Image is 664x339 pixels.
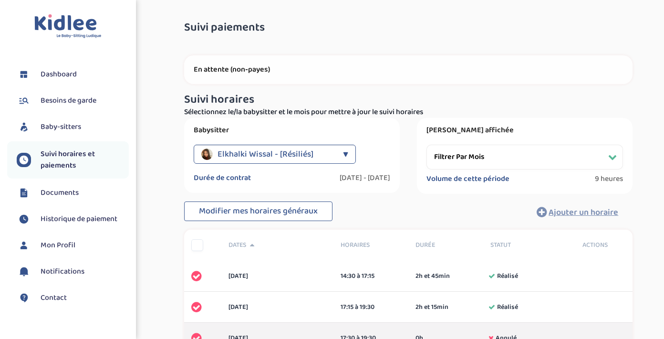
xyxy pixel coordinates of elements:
span: Notifications [41,266,84,277]
img: babysitters.svg [17,120,31,134]
button: Modifier mes horaires généraux [184,201,332,222]
img: documents.svg [17,186,31,200]
img: profil.svg [17,238,31,253]
a: Historique de paiement [17,212,129,226]
a: Suivi horaires et paiements [17,148,129,171]
span: Besoins de garde [41,95,96,106]
span: Ajouter un horaire [549,206,618,219]
span: 2h et 15min [415,302,448,312]
span: Baby-sitters [41,121,81,133]
a: Notifications [17,265,129,279]
img: besoin.svg [17,94,31,108]
div: [DATE] [221,271,333,281]
label: [DATE] - [DATE] [340,173,390,183]
p: Sélectionnez le/la babysitter et le mois pour mettre à jour le suivi horaires [184,106,633,118]
span: 2h et 45min [415,271,450,281]
span: Dashboard [41,69,77,80]
label: [PERSON_NAME] affichée [426,126,623,135]
div: Durée [408,240,483,250]
div: 14:30 à 17:15 [341,271,401,281]
img: suivihoraire.svg [17,212,31,226]
label: Durée de contrat [194,173,251,183]
button: Ajouter un horaire [522,201,633,222]
a: Documents [17,186,129,200]
span: Contact [41,292,67,304]
span: Réalisé [497,302,518,312]
span: Historique de paiement [41,213,117,225]
span: Horaires [341,240,401,250]
a: Contact [17,291,129,305]
span: 9 heures [595,174,623,184]
span: Mon Profil [41,240,75,251]
span: Réalisé [497,271,518,281]
span: Suivi horaires et paiements [41,148,129,171]
span: Documents [41,187,79,199]
a: Dashboard [17,67,129,82]
a: Besoins de garde [17,94,129,108]
div: Statut [483,240,558,250]
img: logo.svg [34,14,102,39]
p: En attente (non-payes) [194,65,623,74]
img: contact.svg [17,291,31,305]
div: [DATE] [221,302,333,312]
label: Volume de cette période [426,174,509,184]
label: Babysitter [194,126,390,135]
div: Dates [221,240,333,250]
div: ▼ [343,145,348,164]
a: Mon Profil [17,238,129,253]
img: dashboard.svg [17,67,31,82]
img: avatar__2023_03_01_11_52_20.png [201,148,213,160]
img: suivihoraire.svg [17,153,31,167]
a: Baby-sitters [17,120,129,134]
span: Modifier mes horaires généraux [199,204,318,218]
div: Actions [558,240,633,250]
h3: Suivi horaires [184,94,633,106]
span: Elkhalki Wissal - [Résiliés] [218,145,313,164]
img: notification.svg [17,265,31,279]
div: 17:15 à 19:30 [341,302,401,312]
span: Suivi paiements [184,21,265,34]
